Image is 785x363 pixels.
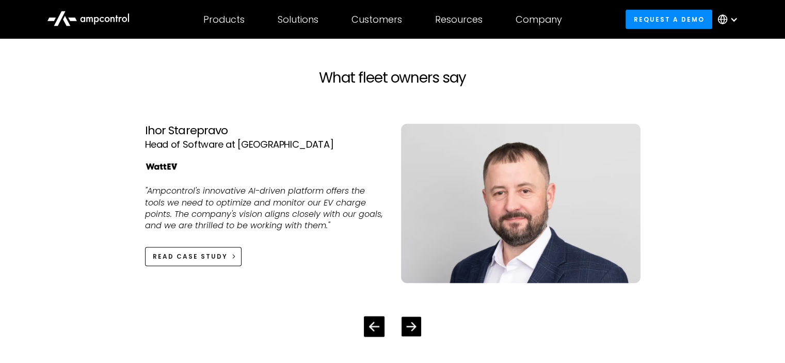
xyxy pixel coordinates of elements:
div: Previous slide [364,316,385,337]
div: Solutions [278,13,318,25]
a: Request a demo [626,9,712,28]
div: Read Case Study [153,251,228,261]
div: Company [516,13,562,25]
div: Ihor Starepravo [145,123,385,137]
a: Read Case Study [145,247,242,266]
h2: What fleet owners say [129,69,657,86]
div: Head of Software at [GEOGRAPHIC_DATA] [145,137,385,152]
div: Resources [435,13,483,25]
div: 2 / 4 [145,107,640,299]
div: Next slide [402,317,421,336]
div: Products [203,13,245,25]
p: "Ampcontrol's innovative AI-driven platform offers the tools we need to optimize and monitor our ... [145,185,385,231]
div: Customers [351,13,402,25]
